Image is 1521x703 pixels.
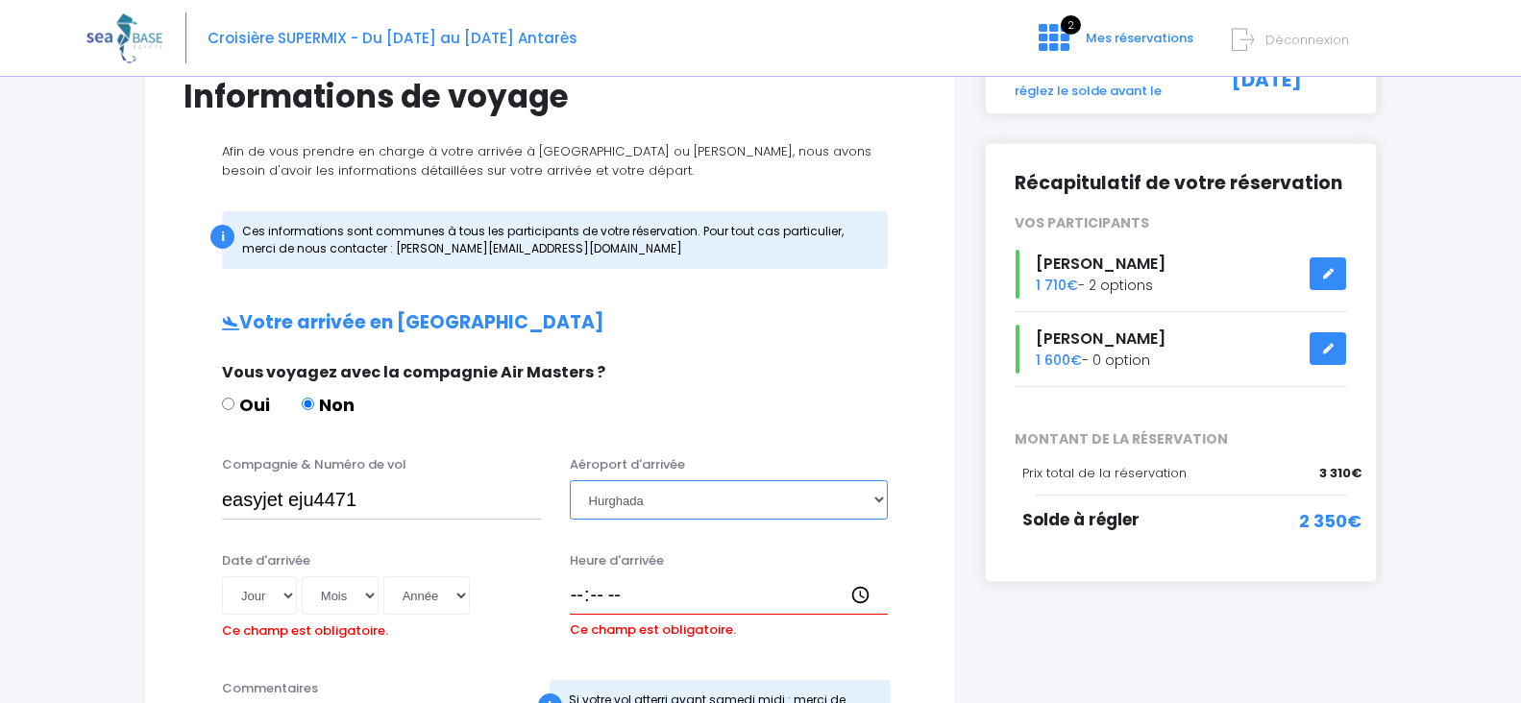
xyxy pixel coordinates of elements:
a: 2 Mes réservations [1023,36,1205,54]
div: VOS PARTICIPANTS [1000,213,1362,233]
h2: Votre arrivée en [GEOGRAPHIC_DATA] [184,312,917,334]
label: Compagnie & Numéro de vol [222,455,406,474]
span: MONTANT DE LA RÉSERVATION [1000,429,1362,449]
span: [PERSON_NAME] [1036,327,1165,350]
span: Vous voyagez avec la compagnie Air Masters ? [222,361,605,383]
span: 2 350€ [1299,508,1362,534]
input: Oui [222,398,234,410]
div: Ces informations sont communes à tous les participants de votre réservation. Pour tout cas partic... [222,211,888,269]
label: Non [302,392,355,418]
input: Non [302,398,314,410]
label: Commentaires [222,679,318,698]
span: 1 710€ [1036,276,1078,295]
label: Ce champ est obligatoire. [222,616,388,641]
span: Mes réservations [1086,29,1193,47]
h2: Récapitulatif de votre réservation [1015,173,1347,195]
span: [PERSON_NAME] [1036,253,1165,275]
span: Déconnexion [1265,31,1349,49]
span: Solde à régler [1022,508,1140,531]
label: Date d'arrivée [222,551,310,570]
h1: Informations de voyage [184,78,917,115]
div: i [210,225,234,249]
span: Prix total de la réservation [1022,464,1187,482]
div: [DATE] [1211,62,1362,100]
p: Afin de vous prendre en charge à votre arrivée à [GEOGRAPHIC_DATA] ou [PERSON_NAME], nous avons b... [184,142,917,180]
label: Heure d'arrivée [570,551,664,570]
span: 2 [1061,15,1081,35]
div: - 2 options [1000,250,1362,299]
span: Croisière SUPERMIX - Du [DATE] au [DATE] Antarès [208,28,577,48]
span: 3 310€ [1319,464,1362,483]
label: Ce champ est obligatoire. [570,615,736,640]
div: Finalisez votre réservation et réglez le solde avant le [1000,62,1211,100]
div: - 0 option [1000,325,1362,374]
span: 1 600€ [1036,351,1082,370]
label: Oui [222,392,270,418]
label: Aéroport d'arrivée [570,455,685,474]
